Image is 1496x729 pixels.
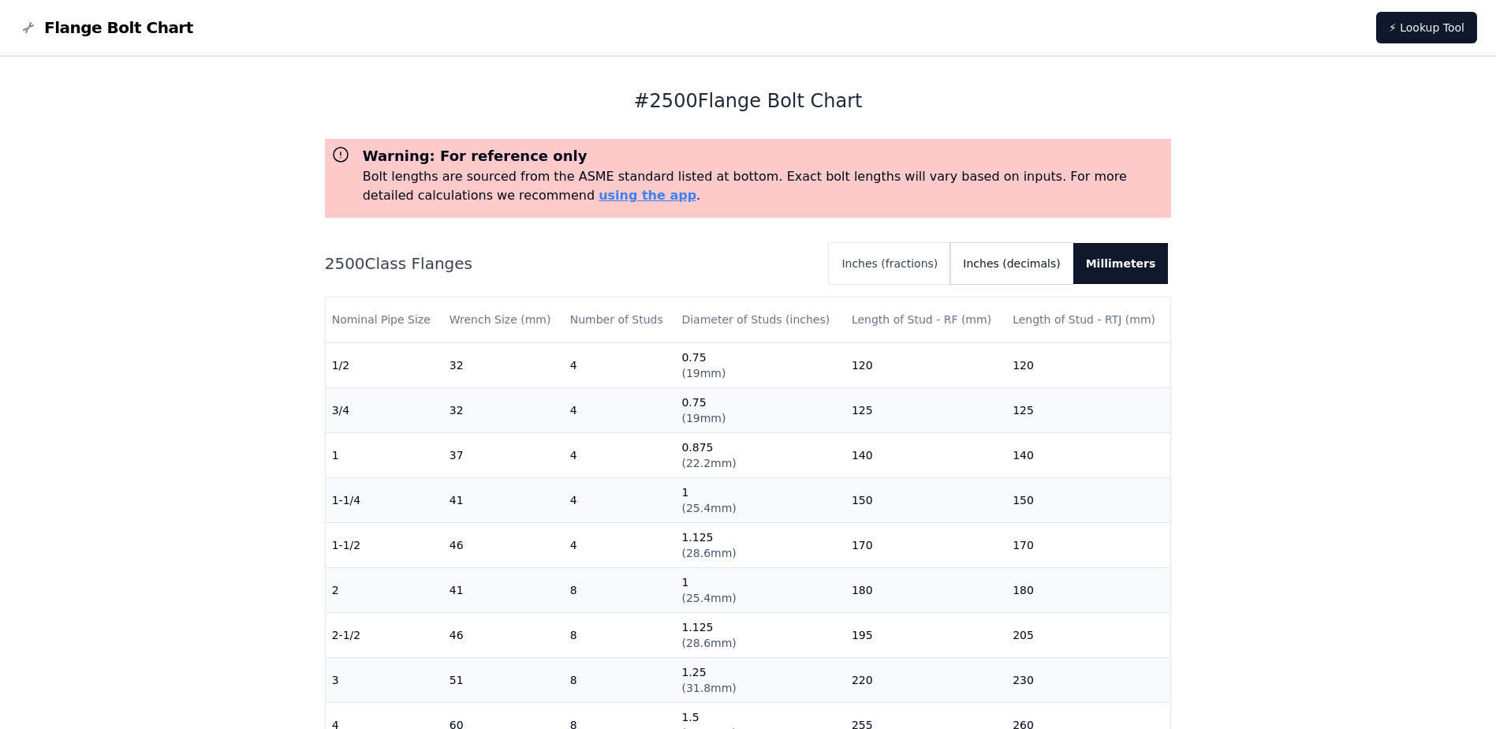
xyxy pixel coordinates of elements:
[326,432,443,477] td: 1
[564,342,676,387] td: 4
[681,412,726,424] span: ( 19mm )
[1006,387,1170,432] td: 125
[675,567,845,612] td: 1
[845,342,1006,387] td: 120
[443,432,564,477] td: 37
[325,252,817,275] h2: 2500 Class Flanges
[599,188,696,203] a: using the app
[681,682,736,694] span: ( 31.8mm )
[950,243,1073,284] button: Inches (decimals)
[564,657,676,702] td: 8
[829,243,950,284] button: Inches (fractions)
[845,297,1006,342] th: Length of Stud - RF (mm)
[363,167,1166,205] p: Bolt lengths are sourced from the ASME standard listed at bottom. Exact bolt lengths will vary ba...
[845,522,1006,567] td: 170
[1006,432,1170,477] td: 140
[681,367,726,379] span: ( 19mm )
[564,567,676,612] td: 8
[326,297,443,342] th: Nominal Pipe Size
[845,387,1006,432] td: 125
[326,612,443,657] td: 2-1/2
[681,637,736,649] span: ( 28.6mm )
[443,387,564,432] td: 32
[564,432,676,477] td: 4
[1006,657,1170,702] td: 230
[564,297,676,342] th: Number of Studs
[845,657,1006,702] td: 220
[681,592,736,604] span: ( 25.4mm )
[443,477,564,522] td: 41
[363,145,1166,167] h3: Warning: For reference only
[326,477,443,522] td: 1-1/4
[1006,612,1170,657] td: 205
[1006,522,1170,567] td: 170
[443,297,564,342] th: Wrench Size (mm)
[564,387,676,432] td: 4
[443,612,564,657] td: 46
[44,17,193,39] span: Flange Bolt Chart
[675,297,845,342] th: Diameter of Studs (inches)
[845,477,1006,522] td: 150
[675,387,845,432] td: 0.75
[19,17,193,39] a: Flange Bolt Chart LogoFlange Bolt Chart
[443,522,564,567] td: 46
[1006,297,1170,342] th: Length of Stud - RTJ (mm)
[443,567,564,612] td: 41
[325,88,1172,114] h1: # 2500 Flange Bolt Chart
[326,657,443,702] td: 3
[326,387,443,432] td: 3/4
[681,547,736,559] span: ( 28.6mm )
[443,657,564,702] td: 51
[675,657,845,702] td: 1.25
[443,342,564,387] td: 32
[681,457,736,469] span: ( 22.2mm )
[1006,477,1170,522] td: 150
[564,612,676,657] td: 8
[19,18,38,37] img: Flange Bolt Chart Logo
[845,567,1006,612] td: 180
[326,342,443,387] td: 1/2
[1376,12,1477,43] a: ⚡ Lookup Tool
[675,477,845,522] td: 1
[681,502,736,514] span: ( 25.4mm )
[675,342,845,387] td: 0.75
[675,432,845,477] td: 0.875
[845,432,1006,477] td: 140
[326,567,443,612] td: 2
[1006,342,1170,387] td: 120
[675,612,845,657] td: 1.125
[675,522,845,567] td: 1.125
[326,522,443,567] td: 1-1/2
[1006,567,1170,612] td: 180
[564,522,676,567] td: 4
[564,477,676,522] td: 4
[845,612,1006,657] td: 195
[1073,243,1169,284] button: Millimeters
